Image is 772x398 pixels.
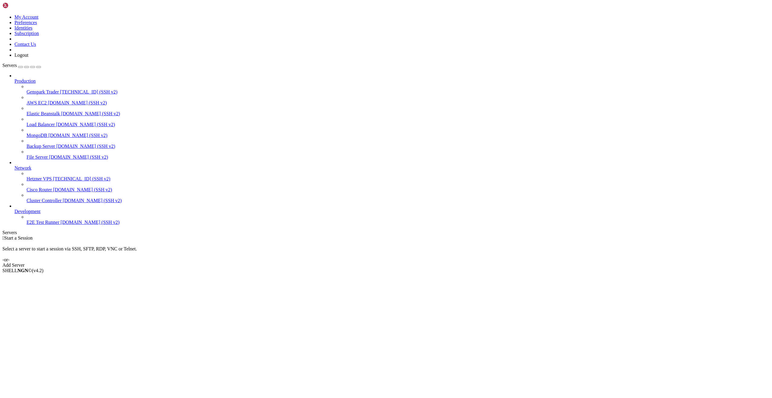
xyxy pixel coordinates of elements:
[27,100,47,105] span: AWS EC2
[27,144,770,149] a: Backup Server [DOMAIN_NAME] (SSH v2)
[14,14,39,20] a: My Account
[61,220,120,225] span: [DOMAIN_NAME] (SSH v2)
[14,78,36,84] span: Production
[61,111,120,116] span: [DOMAIN_NAME] (SSH v2)
[27,144,55,149] span: Backup Server
[2,63,41,68] a: Servers
[27,138,770,149] li: Backup Server [DOMAIN_NAME] (SSH v2)
[27,187,770,193] a: Cisco Router [DOMAIN_NAME] (SSH v2)
[27,154,770,160] a: File Server [DOMAIN_NAME] (SSH v2)
[27,214,770,225] li: E2E Test Runner [DOMAIN_NAME] (SSH v2)
[32,268,44,273] span: 4.2.0
[27,220,59,225] span: E2E Test Runner
[27,116,770,127] li: Load Balancer [DOMAIN_NAME] (SSH v2)
[27,176,770,182] a: Hetzner VPS [TECHNICAL_ID] (SSH v2)
[14,209,770,214] a: Development
[53,187,112,192] span: [DOMAIN_NAME] (SSH v2)
[14,73,770,160] li: Production
[49,154,108,160] span: [DOMAIN_NAME] (SSH v2)
[56,144,115,149] span: [DOMAIN_NAME] (SSH v2)
[2,268,43,273] span: SHELL ©
[14,20,37,25] a: Preferences
[14,209,40,214] span: Development
[2,230,770,235] div: Servers
[14,203,770,225] li: Development
[27,122,770,127] a: Load Balancer [DOMAIN_NAME] (SSH v2)
[27,198,62,203] span: Cluster Controller
[27,154,48,160] span: File Server
[27,182,770,193] li: Cisco Router [DOMAIN_NAME] (SSH v2)
[4,235,33,240] span: Start a Session
[48,100,107,105] span: [DOMAIN_NAME] (SSH v2)
[14,31,39,36] a: Subscription
[27,193,770,203] li: Cluster Controller [DOMAIN_NAME] (SSH v2)
[27,111,60,116] span: Elastic Beanstalk
[27,89,770,95] a: Genspark Trader [TECHNICAL_ID] (SSH v2)
[56,122,115,127] span: [DOMAIN_NAME] (SSH v2)
[2,2,37,8] img: Shellngn
[53,176,110,181] span: [TECHNICAL_ID] (SSH v2)
[27,133,47,138] span: MongoDB
[48,133,107,138] span: [DOMAIN_NAME] (SSH v2)
[2,241,770,263] div: Select a server to start a session via SSH, SFTP, RDP, VNC or Telnet. -or-
[14,42,36,47] a: Contact Us
[27,111,770,116] a: Elastic Beanstalk [DOMAIN_NAME] (SSH v2)
[27,198,770,203] a: Cluster Controller [DOMAIN_NAME] (SSH v2)
[27,95,770,106] li: AWS EC2 [DOMAIN_NAME] (SSH v2)
[27,84,770,95] li: Genspark Trader [TECHNICAL_ID] (SSH v2)
[27,171,770,182] li: Hetzner VPS [TECHNICAL_ID] (SSH v2)
[27,220,770,225] a: E2E Test Runner [DOMAIN_NAME] (SSH v2)
[14,165,770,171] a: Network
[2,263,770,268] div: Add Server
[14,78,770,84] a: Production
[14,165,31,170] span: Network
[27,122,55,127] span: Load Balancer
[60,89,117,94] span: [TECHNICAL_ID] (SSH v2)
[17,268,28,273] b: NGN
[2,63,17,68] span: Servers
[27,100,770,106] a: AWS EC2 [DOMAIN_NAME] (SSH v2)
[63,198,122,203] span: [DOMAIN_NAME] (SSH v2)
[27,149,770,160] li: File Server [DOMAIN_NAME] (SSH v2)
[14,53,28,58] a: Logout
[2,235,4,240] span: 
[27,187,52,192] span: Cisco Router
[14,25,33,30] a: Identities
[27,133,770,138] a: MongoDB [DOMAIN_NAME] (SSH v2)
[27,106,770,116] li: Elastic Beanstalk [DOMAIN_NAME] (SSH v2)
[27,176,52,181] span: Hetzner VPS
[14,160,770,203] li: Network
[27,127,770,138] li: MongoDB [DOMAIN_NAME] (SSH v2)
[27,89,59,94] span: Genspark Trader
